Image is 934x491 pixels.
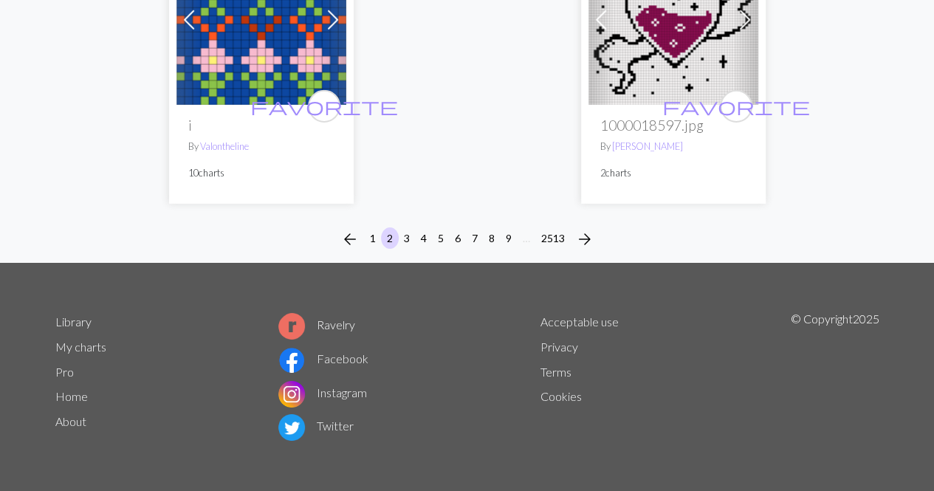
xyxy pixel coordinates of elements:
[662,92,810,121] i: favourite
[55,315,92,329] a: Library
[540,315,619,329] a: Acceptable use
[600,140,746,154] p: By
[483,227,501,249] button: 8
[200,140,249,152] a: Valontheline
[278,317,355,332] a: Ravelry
[278,385,367,399] a: Instagram
[278,419,354,433] a: Twitter
[449,227,467,249] button: 6
[188,117,334,134] h2: i
[600,166,746,180] p: 2 charts
[576,230,594,248] i: Next
[540,365,571,379] a: Terms
[335,227,600,251] nav: Page navigation
[176,11,346,25] a: v flowers
[576,229,594,250] span: arrow_forward
[278,381,305,408] img: Instagram logo
[791,310,879,444] p: © Copyright 2025
[398,227,416,249] button: 3
[535,227,571,249] button: 2513
[540,389,582,403] a: Cookies
[55,365,74,379] a: Pro
[720,90,752,123] button: favourite
[250,92,398,121] i: favourite
[415,227,433,249] button: 4
[341,229,359,250] span: arrow_back
[432,227,450,249] button: 5
[278,351,368,365] a: Facebook
[335,227,365,251] button: Previous
[55,414,86,428] a: About
[188,166,334,180] p: 10 charts
[341,230,359,248] i: Previous
[588,11,758,25] a: 1000018597.jpg
[55,389,88,403] a: Home
[278,347,305,374] img: Facebook logo
[308,90,340,123] button: favourite
[600,117,746,134] h2: 1000018597.jpg
[612,140,683,152] a: [PERSON_NAME]
[500,227,518,249] button: 9
[540,340,578,354] a: Privacy
[381,227,399,249] button: 2
[250,95,398,117] span: favorite
[188,140,334,154] p: By
[55,340,106,354] a: My charts
[278,414,305,441] img: Twitter logo
[662,95,810,117] span: favorite
[570,227,600,251] button: Next
[278,313,305,340] img: Ravelry logo
[466,227,484,249] button: 7
[364,227,382,249] button: 1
